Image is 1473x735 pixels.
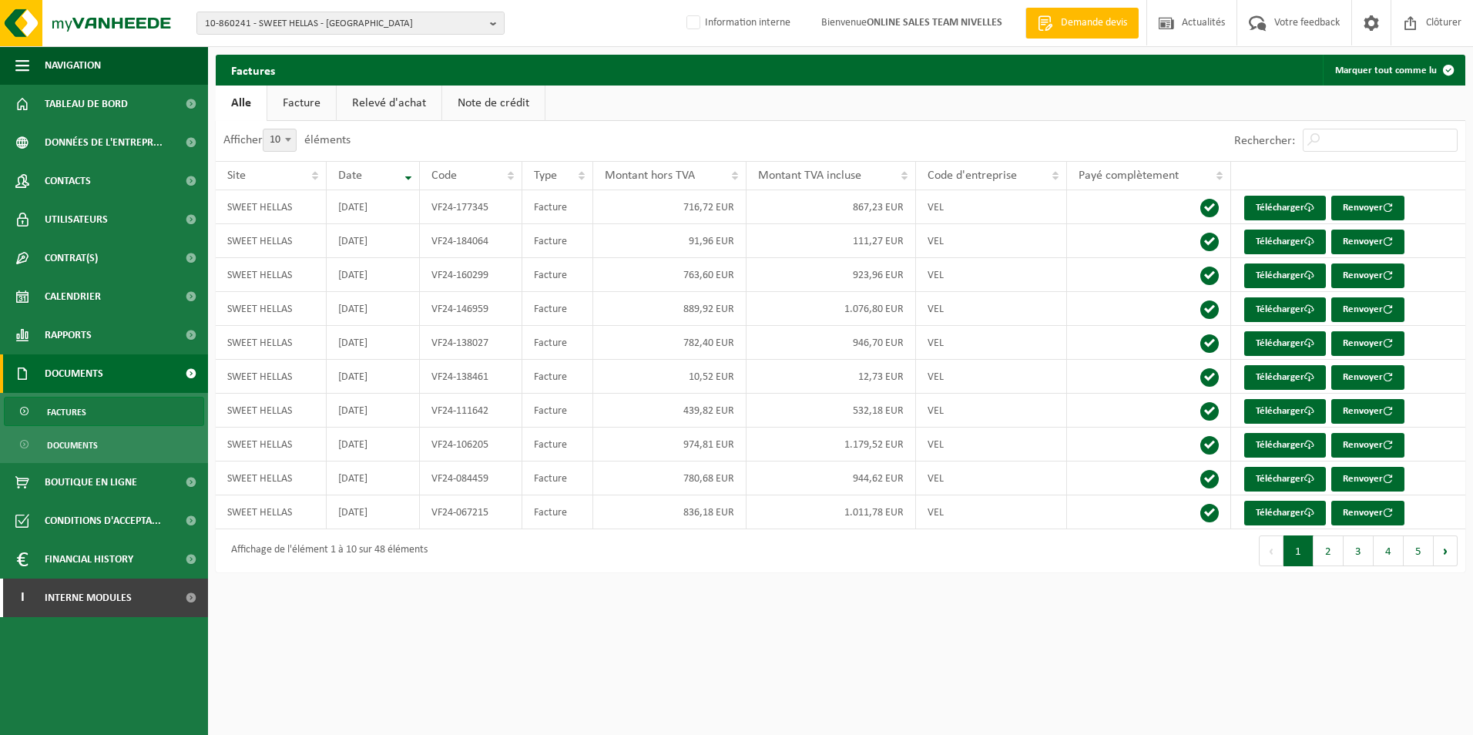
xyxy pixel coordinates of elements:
[522,190,593,224] td: Facture
[327,394,420,428] td: [DATE]
[4,397,204,426] a: Factures
[1244,263,1326,288] a: Télécharger
[747,461,916,495] td: 944,62 EUR
[747,258,916,292] td: 923,96 EUR
[593,292,747,326] td: 889,92 EUR
[327,326,420,360] td: [DATE]
[593,428,747,461] td: 974,81 EUR
[45,579,132,617] span: Interne modules
[327,495,420,529] td: [DATE]
[45,540,133,579] span: Financial History
[1374,535,1404,566] button: 4
[747,292,916,326] td: 1.076,80 EUR
[747,224,916,258] td: 111,27 EUR
[420,360,522,394] td: VF24-138461
[1057,15,1131,31] span: Demande devis
[420,190,522,224] td: VF24-177345
[522,326,593,360] td: Facture
[1244,230,1326,254] a: Télécharger
[216,326,327,360] td: SWEET HELLAS
[747,428,916,461] td: 1.179,52 EUR
[1331,365,1404,390] button: Renvoyer
[916,495,1067,529] td: VEL
[522,292,593,326] td: Facture
[216,461,327,495] td: SWEET HELLAS
[1323,55,1464,86] button: Marquer tout comme lu
[593,326,747,360] td: 782,40 EUR
[593,224,747,258] td: 91,96 EUR
[327,360,420,394] td: [DATE]
[442,86,545,121] a: Note de crédit
[431,169,457,182] span: Code
[522,360,593,394] td: Facture
[327,258,420,292] td: [DATE]
[747,190,916,224] td: 867,23 EUR
[45,85,128,123] span: Tableau de bord
[1244,331,1326,356] a: Télécharger
[928,169,1017,182] span: Code d'entreprise
[47,398,86,427] span: Factures
[420,292,522,326] td: VF24-146959
[916,190,1067,224] td: VEL
[522,394,593,428] td: Facture
[1331,297,1404,322] button: Renvoyer
[227,169,246,182] span: Site
[420,394,522,428] td: VF24-111642
[15,579,29,617] span: I
[45,316,92,354] span: Rapports
[593,394,747,428] td: 439,82 EUR
[420,224,522,258] td: VF24-184064
[45,354,103,393] span: Documents
[263,129,297,152] span: 10
[420,495,522,529] td: VF24-067215
[216,292,327,326] td: SWEET HELLAS
[593,495,747,529] td: 836,18 EUR
[1244,365,1326,390] a: Télécharger
[1259,535,1283,566] button: Previous
[216,55,290,85] h2: Factures
[1331,196,1404,220] button: Renvoyer
[337,86,441,121] a: Relevé d'achat
[1331,230,1404,254] button: Renvoyer
[1331,399,1404,424] button: Renvoyer
[205,12,484,35] span: 10-860241 - SWEET HELLAS - [GEOGRAPHIC_DATA]
[1025,8,1139,39] a: Demande devis
[916,326,1067,360] td: VEL
[1314,535,1344,566] button: 2
[216,360,327,394] td: SWEET HELLAS
[916,394,1067,428] td: VEL
[45,200,108,239] span: Utilisateurs
[327,224,420,258] td: [DATE]
[45,162,91,200] span: Contacts
[867,17,1002,29] strong: ONLINE SALES TEAM NIVELLES
[45,46,101,85] span: Navigation
[1244,196,1326,220] a: Télécharger
[747,495,916,529] td: 1.011,78 EUR
[747,360,916,394] td: 12,73 EUR
[916,224,1067,258] td: VEL
[420,326,522,360] td: VF24-138027
[758,169,861,182] span: Montant TVA incluse
[1244,297,1326,322] a: Télécharger
[196,12,505,35] button: 10-860241 - SWEET HELLAS - [GEOGRAPHIC_DATA]
[1404,535,1434,566] button: 5
[216,258,327,292] td: SWEET HELLAS
[327,428,420,461] td: [DATE]
[916,461,1067,495] td: VEL
[522,258,593,292] td: Facture
[1244,399,1326,424] a: Télécharger
[534,169,557,182] span: Type
[593,190,747,224] td: 716,72 EUR
[522,495,593,529] td: Facture
[683,12,790,35] label: Information interne
[1244,501,1326,525] a: Télécharger
[216,428,327,461] td: SWEET HELLAS
[223,134,351,146] label: Afficher éléments
[1244,467,1326,492] a: Télécharger
[1331,467,1404,492] button: Renvoyer
[420,428,522,461] td: VF24-106205
[747,394,916,428] td: 532,18 EUR
[216,86,267,121] a: Alle
[593,360,747,394] td: 10,52 EUR
[1244,433,1326,458] a: Télécharger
